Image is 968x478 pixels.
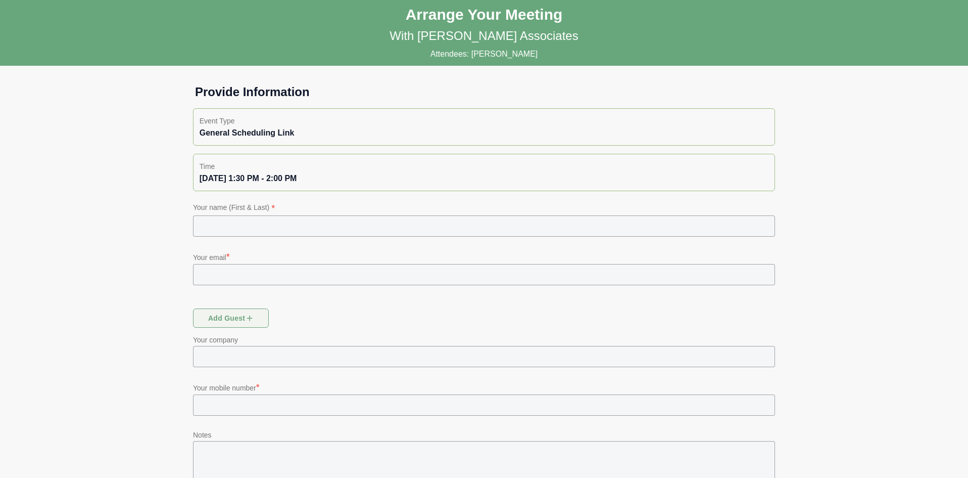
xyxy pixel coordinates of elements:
p: Your name (First & Last) [193,201,775,215]
p: Your company [193,334,775,346]
p: Time [200,160,768,172]
p: Event Type [200,115,768,127]
div: General Scheduling Link [200,127,768,139]
h1: Arrange Your Meeting [406,6,563,24]
p: With [PERSON_NAME] Associates [390,28,578,44]
div: [DATE] 1:30 PM - 2:00 PM [200,172,768,185]
p: Notes [193,429,775,441]
p: Your email [193,250,775,264]
p: Attendees: [PERSON_NAME] [430,48,538,60]
span: Add guest [208,309,255,328]
button: Add guest [193,309,269,328]
p: Your mobile number [193,380,775,395]
h1: Provide Information [187,84,781,100]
